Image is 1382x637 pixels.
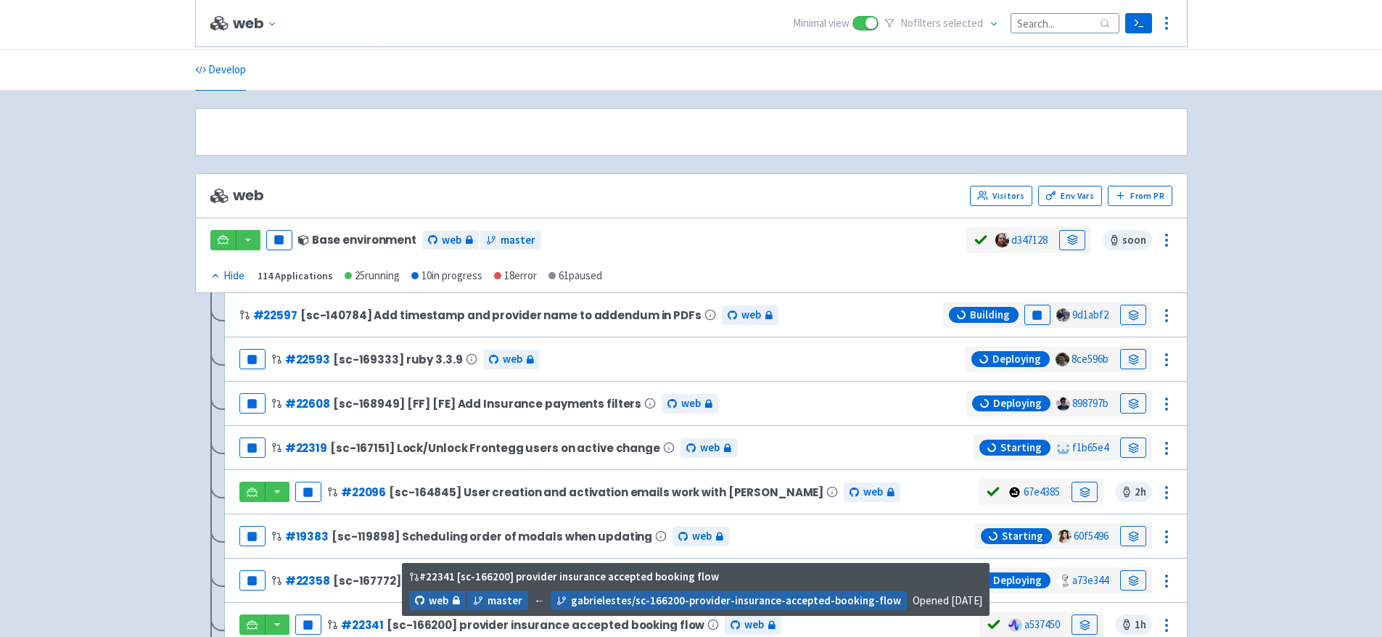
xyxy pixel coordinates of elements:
a: web [409,591,466,611]
time: [DATE] [951,593,982,607]
a: master [480,231,541,250]
button: Pause [295,615,321,635]
a: a537450 [1024,617,1060,631]
div: 61 paused [548,268,602,284]
a: #22597 [253,308,297,323]
a: web [844,482,900,502]
span: [sc-119898] Scheduling order of modals when updating [332,530,652,543]
span: Deploying [992,352,1041,366]
a: Develop [195,50,246,91]
span: web [210,187,264,204]
div: Hide [210,268,244,284]
span: [sc-169333] ruby 3.3.9 [333,353,463,366]
a: #22096 [341,485,386,500]
a: 60f5496 [1074,529,1109,543]
span: master [501,232,535,249]
button: Pause [239,349,266,369]
span: web [692,528,712,545]
a: master [467,591,528,611]
span: master [488,593,522,609]
a: #22319 [285,440,327,456]
span: Starting [1000,440,1042,455]
button: From PR [1108,186,1172,206]
a: #22608 [285,396,330,411]
a: web [673,527,729,546]
span: web [503,351,522,368]
span: web [741,307,761,324]
button: Pause [239,570,266,591]
a: Env Vars [1038,186,1102,206]
div: Base environment [298,234,416,246]
a: web [483,350,540,369]
span: web [700,440,720,456]
a: web [722,305,778,325]
a: Visitors [970,186,1032,206]
span: Deploying [993,396,1042,411]
span: web [863,484,883,501]
span: [sc-168949] [FF] [FE] Add Insurance payments filters [333,398,641,410]
span: [sc-140784] Add timestamp and provider name to addendum in PDFs [300,309,702,321]
a: #22593 [285,352,330,367]
a: 9d1abf2 [1072,308,1109,321]
span: ← [534,593,545,609]
span: web [744,617,764,633]
a: 898797b [1072,396,1109,410]
span: [sc-167151] Lock/Unlock Frontegg users on active change [330,442,660,454]
span: [sc-164845] User creation and activation emails work with [PERSON_NAME] [389,486,823,498]
a: f1b65e4 [1072,440,1109,454]
button: Pause [239,393,266,414]
span: gabrielestes/sc-166200-provider-insurance-accepted-booking-flow [571,593,901,609]
a: web [662,394,718,414]
button: Hide [210,268,246,284]
a: #22341 [341,617,384,633]
span: [sc-166200] provider insurance accepted booking flow [387,619,704,631]
div: 18 error [494,268,537,284]
button: Pause [295,482,321,502]
a: a73e344 [1072,573,1109,587]
button: Pause [239,526,266,546]
div: # 22341 [sc-166200] provider insurance accepted booking flow [409,569,719,585]
a: d347128 [1011,233,1048,247]
a: 8ce596b [1072,352,1109,366]
a: 67e4385 [1024,485,1060,498]
button: Pause [1024,305,1050,325]
a: #22358 [285,573,330,588]
span: [sc-167772] Stripe instrumentation [333,575,535,587]
button: web [233,15,283,32]
a: #19383 [285,529,329,544]
a: web [725,615,781,635]
span: 1 h [1115,615,1152,635]
span: Deploying [993,573,1042,588]
span: Building [970,308,1010,322]
span: selected [943,16,983,30]
div: 10 in progress [411,268,482,284]
button: Pause [239,437,266,458]
a: web [680,438,737,458]
div: 114 Applications [258,268,333,284]
span: web [429,593,448,609]
span: Opened [913,593,982,607]
span: Minimal view [793,15,850,32]
span: web [442,232,461,249]
input: Search... [1011,13,1119,33]
span: Starting [1002,529,1043,543]
span: soon [1103,230,1152,250]
a: Terminal [1125,13,1152,33]
button: Pause [266,230,292,250]
span: web [681,395,701,412]
a: web [422,231,479,250]
span: 2 h [1115,482,1152,502]
div: 25 running [345,268,400,284]
span: No filter s [900,15,983,32]
a: gabrielestes/sc-166200-provider-insurance-accepted-booking-flow [551,591,907,611]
